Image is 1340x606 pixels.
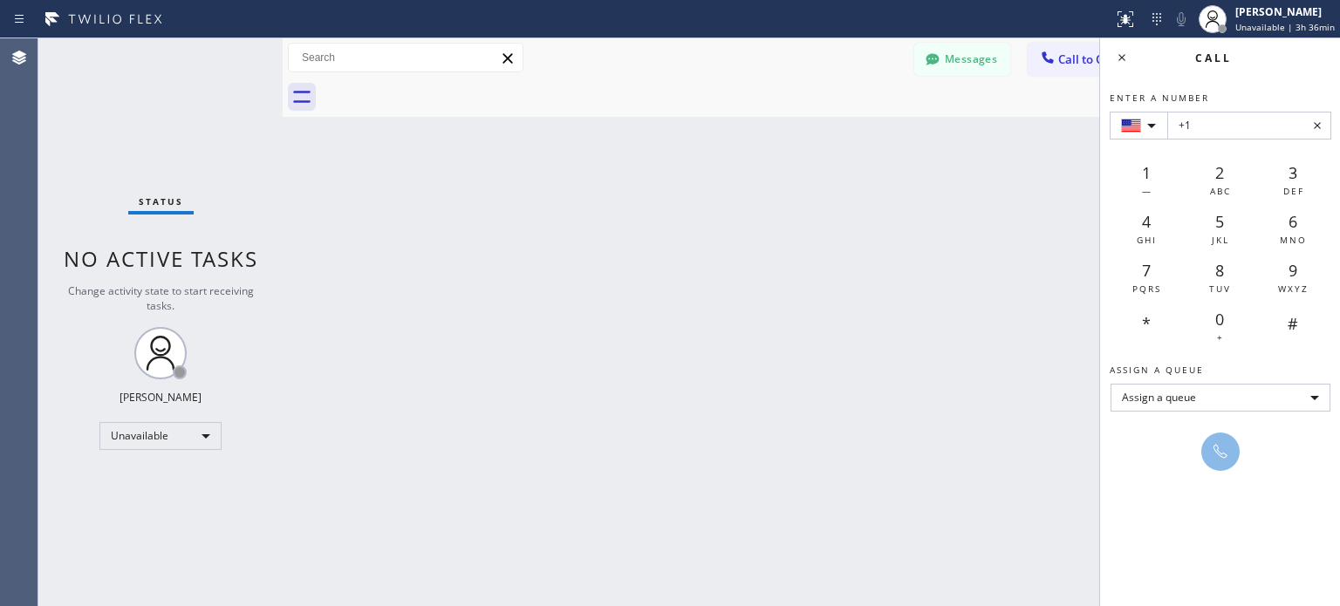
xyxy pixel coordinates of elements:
[1058,51,1150,67] span: Call to Customer
[1028,43,1161,76] button: Call to Customer
[1210,185,1231,197] span: ABC
[1142,211,1151,232] span: 4
[1142,162,1151,183] span: 1
[1235,4,1335,19] div: [PERSON_NAME]
[1142,185,1152,197] span: —
[1111,384,1330,412] div: Assign a queue
[1278,283,1309,295] span: WXYZ
[1289,162,1297,183] span: 3
[1110,92,1209,104] span: Enter a number
[1215,309,1224,330] span: 0
[914,43,1010,76] button: Messages
[1280,234,1307,246] span: MNO
[68,283,254,313] span: Change activity state to start receiving tasks.
[64,244,258,273] span: No active tasks
[1142,260,1151,281] span: 7
[1283,185,1304,197] span: DEF
[1215,211,1224,232] span: 5
[99,422,222,450] div: Unavailable
[1289,260,1297,281] span: 9
[1137,234,1157,246] span: GHI
[1132,283,1161,295] span: PQRS
[289,44,523,71] input: Search
[1169,7,1193,31] button: Mute
[1195,51,1232,65] span: Call
[1215,260,1224,281] span: 8
[1288,313,1298,334] span: #
[139,195,183,208] span: Status
[1212,234,1229,246] span: JKL
[1215,162,1224,183] span: 2
[1217,331,1224,344] span: +
[1235,21,1335,33] span: Unavailable | 3h 36min
[1289,211,1297,232] span: 6
[1209,283,1231,295] span: TUV
[1110,364,1204,376] span: Assign a queue
[120,390,202,405] div: [PERSON_NAME]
